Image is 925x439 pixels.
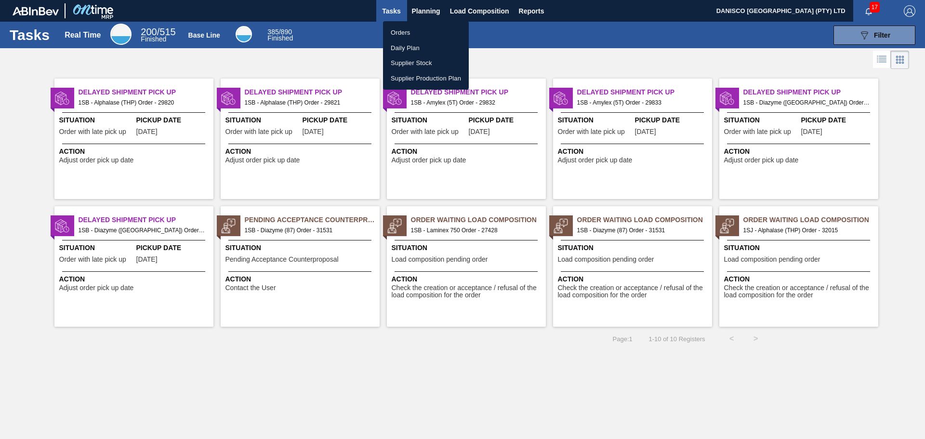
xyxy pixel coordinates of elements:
[383,40,469,56] a: Daily Plan
[383,55,469,71] a: Supplier Stock
[383,25,469,40] a: Orders
[383,71,469,86] a: Supplier Production Plan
